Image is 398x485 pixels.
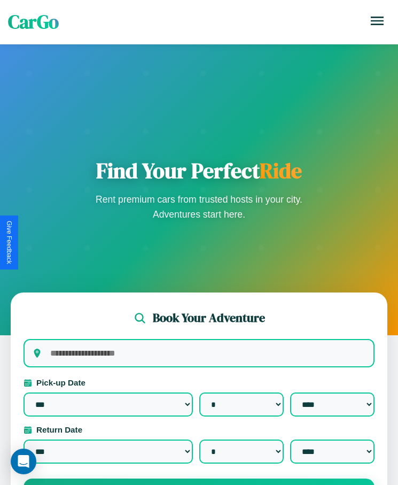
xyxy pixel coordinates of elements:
label: Pick-up Date [24,378,374,387]
p: Rent premium cars from trusted hosts in your city. Adventures start here. [92,192,306,222]
div: Give Feedback [5,221,13,264]
h2: Book Your Adventure [153,310,265,326]
h1: Find Your Perfect [92,158,306,183]
span: CarGo [8,9,59,35]
label: Return Date [24,425,374,434]
div: Open Intercom Messenger [11,449,36,474]
span: Ride [260,156,302,185]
